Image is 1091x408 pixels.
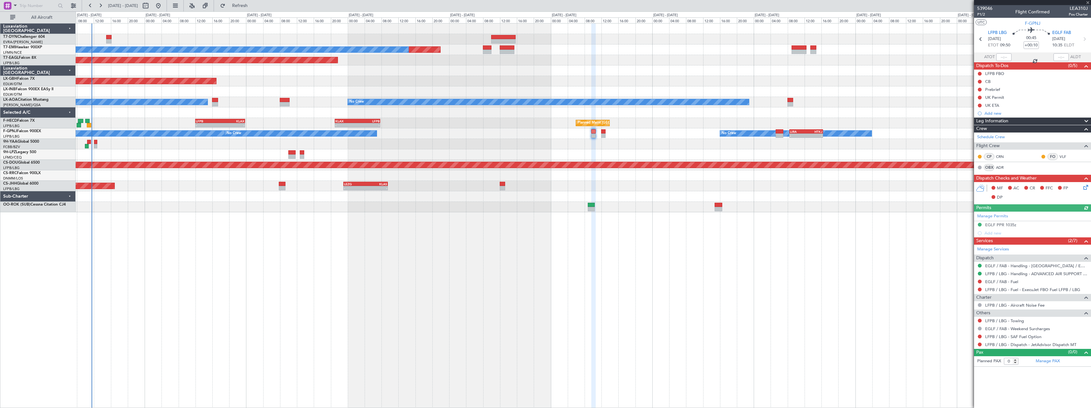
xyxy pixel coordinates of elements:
[3,35,17,39] span: T7-DYN
[1025,20,1040,27] span: F-GPNJ
[349,97,364,107] div: No Crew
[985,303,1045,308] a: LFPB / LBG - Aircraft Noise Fee
[585,17,601,23] div: 08:00
[985,87,1000,92] div: Prebrief
[217,1,255,11] button: Refresh
[534,17,551,23] div: 20:00
[349,13,373,18] div: [DATE] - [DATE]
[1060,154,1074,160] a: VLF
[1026,35,1036,41] span: 00:45
[855,17,872,23] div: 00:00
[358,119,380,123] div: LFPB
[3,161,40,165] a: CS-DOUGlobal 6500
[335,119,358,123] div: KLAX
[755,13,779,18] div: [DATE] - [DATE]
[1013,185,1019,192] span: AC
[3,56,19,60] span: T7-EAGL
[976,237,993,245] span: Services
[771,17,787,23] div: 04:00
[1052,36,1065,42] span: [DATE]
[161,17,178,23] div: 04:00
[988,36,1001,42] span: [DATE]
[1068,349,1077,355] span: (0/0)
[179,17,196,23] div: 08:00
[3,155,22,160] a: LFMD/CEQ
[212,17,229,23] div: 16:00
[1052,30,1071,36] span: EGLF FAB
[3,119,35,123] a: F-HECDFalcon 7X
[3,145,20,149] a: FCBB/BZV
[976,175,1037,182] span: Dispatch Checks and Weather
[985,263,1088,269] a: EGLF / FAB - Handling - [GEOGRAPHIC_DATA] / EGLF / FAB
[3,140,17,144] span: 9H-YAA
[790,130,806,133] div: LIRA
[790,134,806,138] div: -
[985,279,1018,284] a: EGLF / FAB - Fuel
[263,17,280,23] div: 04:00
[737,17,754,23] div: 20:00
[483,17,500,23] div: 08:00
[3,182,17,186] span: CS-JHH
[3,56,36,60] a: T7-EAGLFalcon 8X
[3,182,38,186] a: CS-JHHGlobal 6000
[77,13,101,18] div: [DATE] - [DATE]
[196,123,220,127] div: -
[196,119,220,123] div: LFPB
[985,334,1041,339] a: LFPB / LBG - SAF Fuel Option
[3,40,43,44] a: EVRA/[PERSON_NAME]
[985,71,1004,76] div: LFPB FBO
[3,150,36,154] a: 9H-LPZLegacy 500
[985,95,1004,100] div: UK Permit
[3,187,20,191] a: LFPB/LBG
[838,17,855,23] div: 20:00
[686,17,703,23] div: 08:00
[3,87,16,91] span: LX-INB
[976,255,994,262] span: Dispatch
[985,326,1050,331] a: EGLF / FAB - Weekend Surcharges
[976,142,1000,150] span: Flight Crew
[247,13,271,18] div: [DATE] - [DATE]
[7,12,69,23] button: All Aircraft
[977,358,1001,364] label: Planned PAX
[1068,62,1077,69] span: (0/5)
[889,17,906,23] div: 08:00
[669,17,686,23] div: 04:00
[145,17,161,23] div: 00:00
[19,1,56,10] input: Trip Number
[77,17,94,23] div: 08:00
[366,186,387,190] div: -
[146,13,170,18] div: [DATE] - [DATE]
[1046,185,1053,192] span: FFC
[976,118,1008,125] span: Leg Information
[3,87,53,91] a: LX-INBFalcon 900EX EASy II
[449,17,466,23] div: 00:00
[344,182,366,186] div: LEZG
[856,13,881,18] div: [DATE] - [DATE]
[977,246,1009,253] a: Manage Services
[958,13,982,18] div: [DATE] - [DATE]
[976,62,1008,70] span: Dispatch To-Dos
[806,134,822,138] div: -
[3,61,20,65] a: LFPB/LBG
[365,17,381,23] div: 04:00
[297,17,314,23] div: 12:00
[1068,237,1077,244] span: (2/7)
[552,13,576,18] div: [DATE] - [DATE]
[366,182,387,186] div: KLAS
[3,176,23,181] a: DNMM/LOS
[985,271,1088,276] a: LFPB / LBG - Handling - ADVANCED AIR SUPPORT LFPB
[3,171,41,175] a: CS-RRCFalcon 900LX
[3,92,22,97] a: EDLW/DTM
[17,15,67,20] span: All Aircraft
[220,119,244,123] div: KLAX
[985,318,1024,323] a: LFPB / LBG - Towing
[996,165,1010,170] a: ADR
[348,17,365,23] div: 00:00
[788,17,805,23] div: 08:00
[985,79,991,84] div: CB
[1069,12,1088,17] span: Pos Charter
[940,17,957,23] div: 20:00
[618,17,635,23] div: 16:00
[805,17,821,23] div: 12:00
[977,12,992,17] span: P1/2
